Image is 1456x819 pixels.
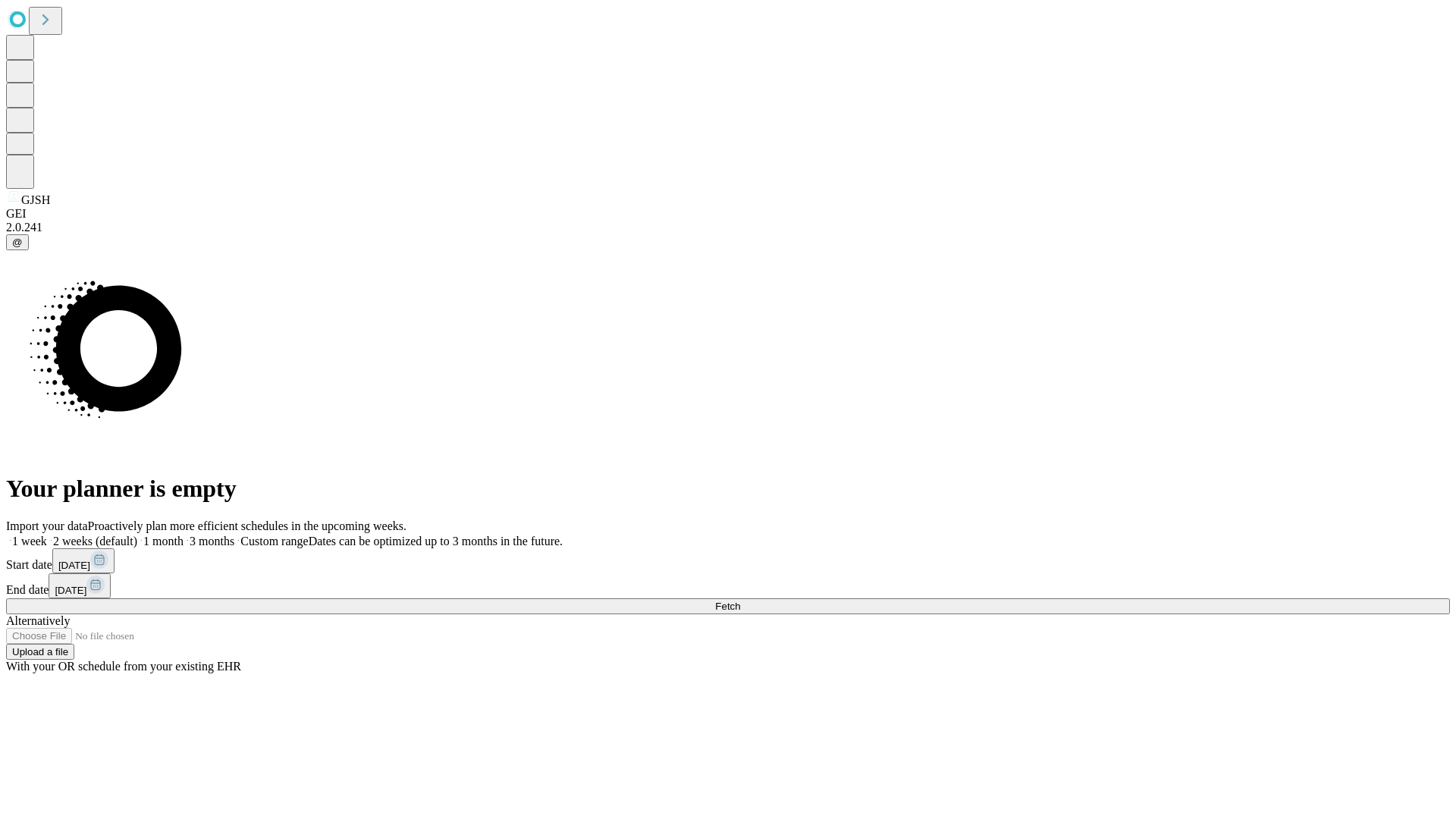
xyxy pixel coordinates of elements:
span: 3 months [190,535,234,548]
button: [DATE] [52,548,115,573]
h1: Your planner is empty [6,475,1450,503]
span: Import your data [6,519,88,532]
span: 2 weeks (default) [53,535,137,548]
span: Fetch [715,601,740,612]
span: [DATE] [58,560,90,571]
button: Upload a file [6,644,74,660]
span: With your OR schedule from your existing EHR [6,660,241,673]
button: @ [6,234,29,250]
span: @ [12,237,23,248]
span: 1 week [12,535,47,548]
span: Dates can be optimized up to 3 months in the future. [309,535,563,548]
div: Start date [6,548,1450,573]
button: Fetch [6,598,1450,614]
span: GJSH [21,193,50,206]
button: [DATE] [49,573,111,598]
span: [DATE] [55,585,86,596]
div: 2.0.241 [6,221,1450,234]
span: Proactively plan more efficient schedules in the upcoming weeks. [88,519,406,532]
div: End date [6,573,1450,598]
span: Alternatively [6,614,70,627]
span: Custom range [240,535,308,548]
div: GEI [6,207,1450,221]
span: 1 month [143,535,184,548]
